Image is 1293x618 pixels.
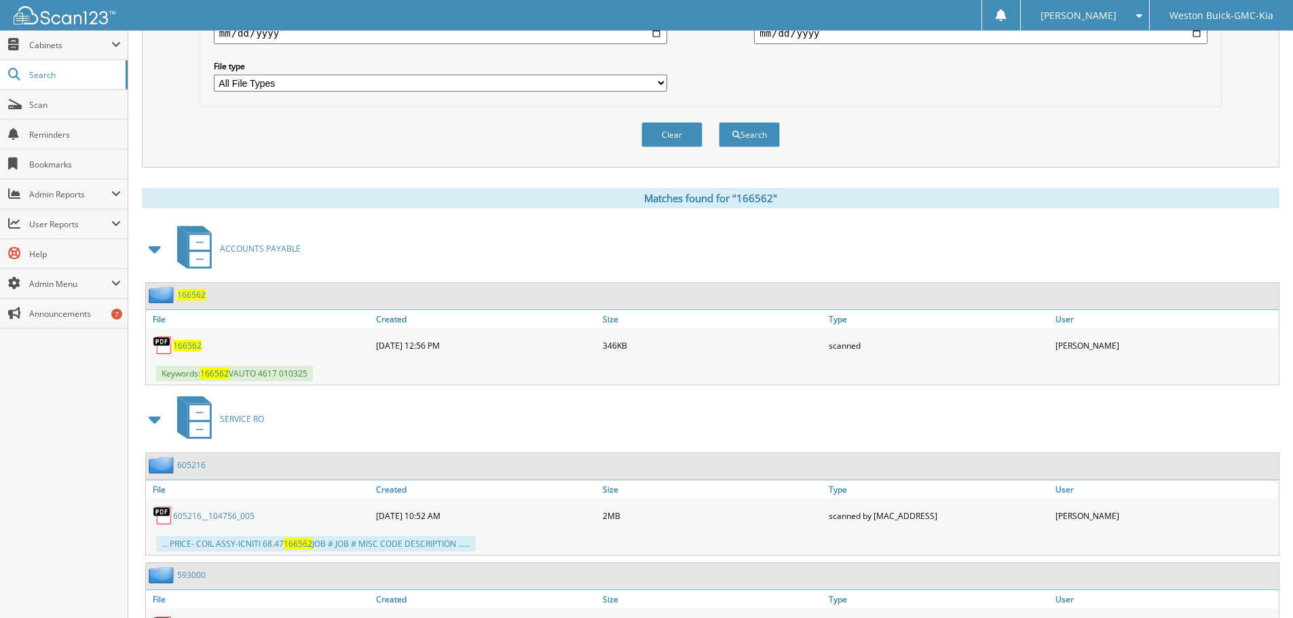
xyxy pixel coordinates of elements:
[599,480,826,499] a: Size
[153,335,173,355] img: PDF.png
[284,538,312,549] span: 166562
[719,122,780,147] button: Search
[599,310,826,328] a: Size
[169,222,301,275] a: ACCOUNTS PAYABLE
[825,502,1052,529] div: scanned by [MAC_ADDRESS]
[1052,332,1279,359] div: [PERSON_NAME]
[29,278,111,290] span: Admin Menu
[754,22,1207,44] input: end
[29,99,121,111] span: Scan
[29,39,111,51] span: Cabinets
[149,286,177,303] img: folder2.png
[156,536,476,552] div: ... PRICE- COIL ASSY-ICNITI 68.47 JOB # JOB # MISC CODE DESCRIPTION ......
[373,310,599,328] a: Created
[1052,590,1279,609] a: User
[373,590,599,609] a: Created
[146,480,373,499] a: File
[29,218,111,230] span: User Reports
[214,60,667,72] label: File type
[373,502,599,529] div: [DATE] 10:52 AM
[149,457,177,474] img: folder2.png
[29,189,111,200] span: Admin Reports
[149,566,177,583] img: folder2.png
[177,289,206,301] a: 166562
[177,569,206,581] a: 593000
[220,243,301,254] span: ACCOUNTS PAYABLE
[220,413,264,425] span: SERVICE RO
[156,366,313,381] span: Keywords: VAUTO 4617 010325
[1225,553,1293,618] iframe: Chat Widget
[825,590,1052,609] a: Type
[111,309,122,320] div: 7
[373,480,599,499] a: Created
[599,502,826,529] div: 2MB
[641,122,702,147] button: Clear
[825,332,1052,359] div: scanned
[146,310,373,328] a: File
[373,332,599,359] div: [DATE] 12:56 PM
[599,590,826,609] a: Size
[29,159,121,170] span: Bookmarks
[825,480,1052,499] a: Type
[142,188,1279,208] div: Matches found for "166562"
[29,248,121,260] span: Help
[825,310,1052,328] a: Type
[153,505,173,526] img: PDF.png
[200,368,229,379] span: 166562
[1052,310,1279,328] a: User
[29,69,119,81] span: Search
[1169,12,1273,20] span: Weston Buick-GMC-Kia
[146,590,373,609] a: File
[1041,12,1117,20] span: [PERSON_NAME]
[214,22,667,44] input: start
[599,332,826,359] div: 346KB
[29,308,121,320] span: Announcements
[14,6,115,24] img: scan123-logo-white.svg
[29,129,121,140] span: Reminders
[1052,502,1279,529] div: [PERSON_NAME]
[173,340,202,351] a: 166562
[177,459,206,471] a: 605216
[173,510,255,522] a: 605216__104756_005
[1052,480,1279,499] a: User
[169,392,264,446] a: SERVICE RO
